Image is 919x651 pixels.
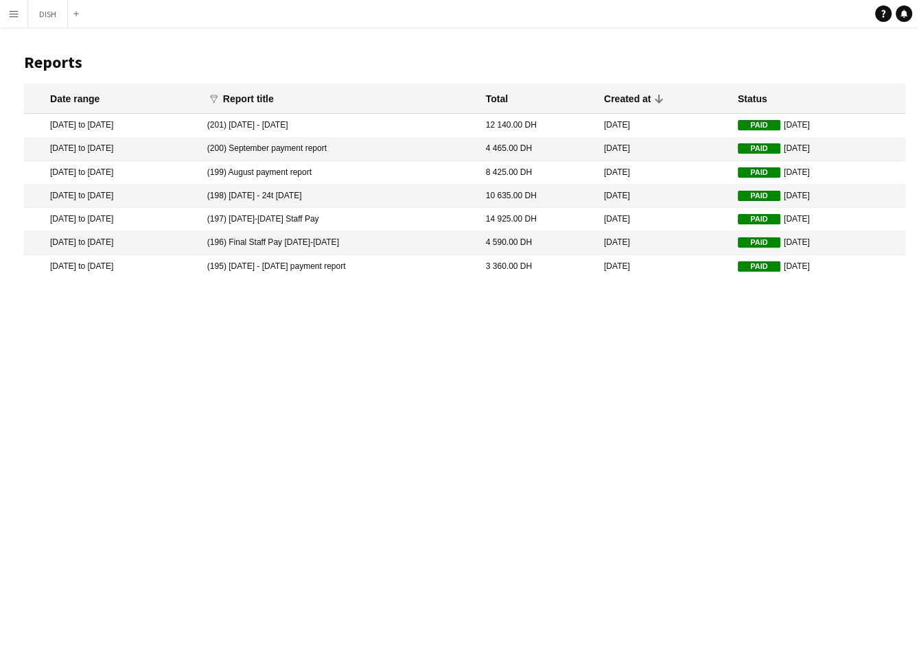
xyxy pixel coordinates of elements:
[24,185,200,208] mat-cell: [DATE] to [DATE]
[24,161,200,185] mat-cell: [DATE] to [DATE]
[597,208,731,231] mat-cell: [DATE]
[738,93,767,105] div: Status
[486,93,508,105] div: Total
[479,208,597,231] mat-cell: 14 925.00 DH
[24,255,200,279] mat-cell: [DATE] to [DATE]
[738,214,780,224] span: Paid
[604,93,651,105] div: Created at
[479,255,597,279] mat-cell: 3 360.00 DH
[738,261,780,272] span: Paid
[200,185,479,208] mat-cell: (198) [DATE] - 24t [DATE]
[731,255,905,279] mat-cell: [DATE]
[28,1,68,27] button: DISH
[597,231,731,255] mat-cell: [DATE]
[738,143,780,154] span: Paid
[200,161,479,185] mat-cell: (199) August payment report
[731,114,905,137] mat-cell: [DATE]
[738,120,780,130] span: Paid
[597,185,731,208] mat-cell: [DATE]
[479,231,597,255] mat-cell: 4 590.00 DH
[200,255,479,279] mat-cell: (195) [DATE] - [DATE] payment report
[24,52,905,73] h1: Reports
[223,93,274,105] div: Report title
[604,93,663,105] div: Created at
[50,93,100,105] div: Date range
[479,185,597,208] mat-cell: 10 635.00 DH
[597,255,731,279] mat-cell: [DATE]
[731,138,905,161] mat-cell: [DATE]
[738,237,780,248] span: Paid
[24,231,200,255] mat-cell: [DATE] to [DATE]
[597,161,731,185] mat-cell: [DATE]
[731,208,905,231] mat-cell: [DATE]
[200,138,479,161] mat-cell: (200) September payment report
[200,208,479,231] mat-cell: (197) [DATE]-[DATE] Staff Pay
[597,138,731,161] mat-cell: [DATE]
[24,208,200,231] mat-cell: [DATE] to [DATE]
[223,93,286,105] div: Report title
[731,161,905,185] mat-cell: [DATE]
[200,231,479,255] mat-cell: (196) Final Staff Pay [DATE]-[DATE]
[738,167,780,178] span: Paid
[738,191,780,201] span: Paid
[479,138,597,161] mat-cell: 4 465.00 DH
[731,185,905,208] mat-cell: [DATE]
[24,114,200,137] mat-cell: [DATE] to [DATE]
[731,231,905,255] mat-cell: [DATE]
[479,161,597,185] mat-cell: 8 425.00 DH
[479,114,597,137] mat-cell: 12 140.00 DH
[597,114,731,137] mat-cell: [DATE]
[200,114,479,137] mat-cell: (201) [DATE] - [DATE]
[24,138,200,161] mat-cell: [DATE] to [DATE]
